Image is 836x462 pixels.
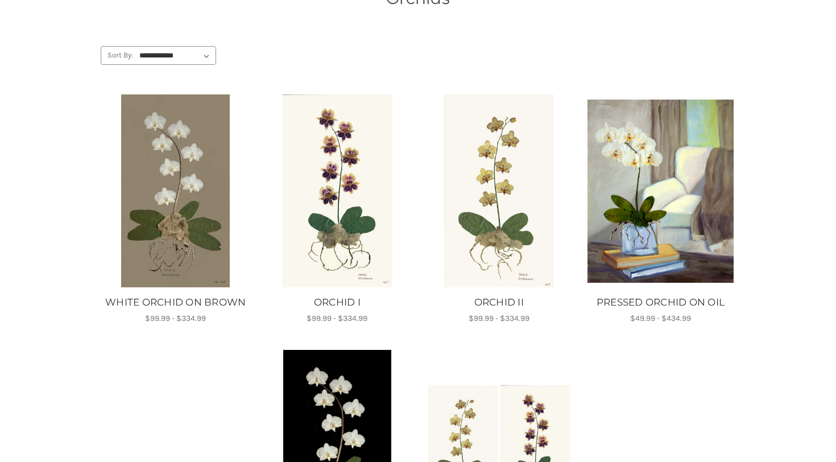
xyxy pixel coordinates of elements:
a: WHITE ORCHID ON BROWN, Price range from $99.99 to $334.99 [101,295,250,310]
a: ORCHID II, Price range from $99.99 to $334.99 [424,295,574,310]
label: Sort By: [101,47,133,64]
img: Unframed [264,94,410,287]
img: Unframed [102,94,249,287]
span: $49.99 - $434.99 [630,313,691,323]
span: $99.99 - $334.99 [145,313,206,323]
span: $99.99 - $334.99 [307,313,367,323]
img: Unframed [426,94,572,287]
img: Unframed [587,100,734,283]
a: PRESSED ORCHID ON OIL, Price range from $49.99 to $434.99 [586,295,735,310]
a: ORCHID I, Price range from $99.99 to $334.99 [262,295,412,310]
a: WHITE ORCHID ON BROWN, Price range from $99.99 to $334.99 [102,94,249,287]
a: ORCHID I, Price range from $99.99 to $334.99 [264,94,410,287]
a: PRESSED ORCHID ON OIL, Price range from $49.99 to $434.99 [587,94,734,287]
a: ORCHID II, Price range from $99.99 to $334.99 [426,94,572,287]
span: $99.99 - $334.99 [469,313,529,323]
